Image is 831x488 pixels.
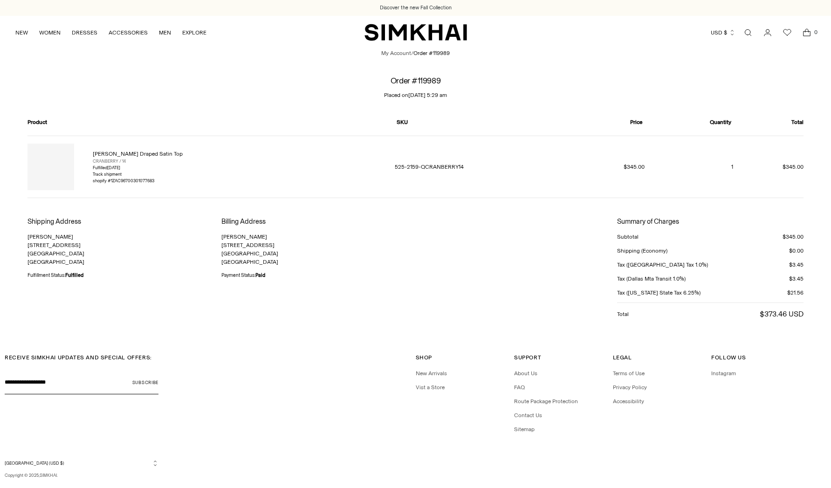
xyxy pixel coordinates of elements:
li: Order #119989 [413,49,450,57]
a: EXPLORE [182,22,206,43]
th: Product [27,118,387,136]
a: Terms of Use [613,370,645,377]
a: My Account [381,49,411,57]
span: RECEIVE SIMKHAI UPDATES AND SPECIAL OFFERS: [5,354,152,361]
a: Track shipment [93,172,122,177]
a: Vist a Store [416,384,445,391]
a: New Arrivals [416,370,447,377]
div: $3.45 [789,261,804,269]
div: $3.45 [789,275,804,283]
th: SKU [387,118,573,136]
p: Placed on [384,91,447,99]
div: Total [617,310,629,318]
a: Go to the account page [758,23,777,42]
a: Open search modal [739,23,757,42]
a: [PERSON_NAME] Draped Satin Top [93,151,183,157]
a: MEN [159,22,171,43]
div: $373.46 USD [760,309,804,320]
span: Support [514,354,541,361]
a: Contact Us [514,412,542,419]
h3: Billing Address [221,217,415,227]
a: FAQ [514,384,525,391]
time: [DATE] 5:29 am [408,92,447,98]
div: Fulfillment Status: [27,272,221,279]
div: Shipping (Economy) [617,247,667,255]
div: CRANBERRY / 14 [93,158,183,165]
a: NEW [15,22,28,43]
td: 1 [652,136,741,198]
div: $0.00 [789,247,804,255]
p: [PERSON_NAME] [STREET_ADDRESS] [GEOGRAPHIC_DATA] [GEOGRAPHIC_DATA] [27,233,221,266]
span: Shop [416,354,432,361]
div: Tax ([GEOGRAPHIC_DATA] Tax 1.0%) [617,261,708,269]
h3: Shipping Address [27,217,221,227]
a: About Us [514,370,537,377]
a: Sitemap [514,426,535,433]
a: Privacy Policy [613,384,647,391]
li: / [411,49,413,57]
a: WOMEN [39,22,61,43]
button: Subscribe [132,371,158,394]
th: Quantity [652,118,741,136]
div: Subtotal [617,233,639,241]
button: USD $ [711,22,735,43]
a: ACCESSORIES [109,22,148,43]
dd: $345.00 [580,163,645,171]
span: Follow Us [711,354,746,361]
th: Price [573,118,652,136]
p: Copyright © 2025, . [5,472,158,479]
td: 525-2159-QCRANBERRY14 [387,136,573,198]
a: Instagram [711,370,736,377]
p: [PERSON_NAME] [STREET_ADDRESS] [GEOGRAPHIC_DATA] [GEOGRAPHIC_DATA] [221,233,415,266]
h1: Order #119989 [391,76,440,85]
span: Legal [613,354,632,361]
div: $21.56 [787,289,804,297]
div: Payment Status: [221,272,415,279]
a: Discover the new Fall Collection [380,4,452,12]
a: Accessibility [613,398,644,405]
div: Tax ([US_STATE] State Tax 6.25%) [617,289,701,297]
a: Route Package Protection [514,398,578,405]
button: [GEOGRAPHIC_DATA] (USD $) [5,460,158,467]
span: 0 [811,28,820,36]
div: shopify #1ZAC96700301077683 [93,178,183,184]
a: DRESSES [72,22,97,43]
td: $345.00 [741,136,804,198]
strong: Fulfilled [65,272,83,278]
strong: Paid [255,272,265,278]
div: Tax (Dallas Mta Transit 1.0%) [617,275,686,283]
th: Total [741,118,804,136]
a: Open cart modal [797,23,816,42]
div: Fulfilled [93,165,183,184]
div: $345.00 [783,233,804,241]
a: SIMKHAI [40,473,57,478]
a: Wishlist [778,23,797,42]
h3: Summary of Charges [617,217,804,227]
a: SIMKHAI [364,23,467,41]
time: [DATE] [107,165,120,170]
